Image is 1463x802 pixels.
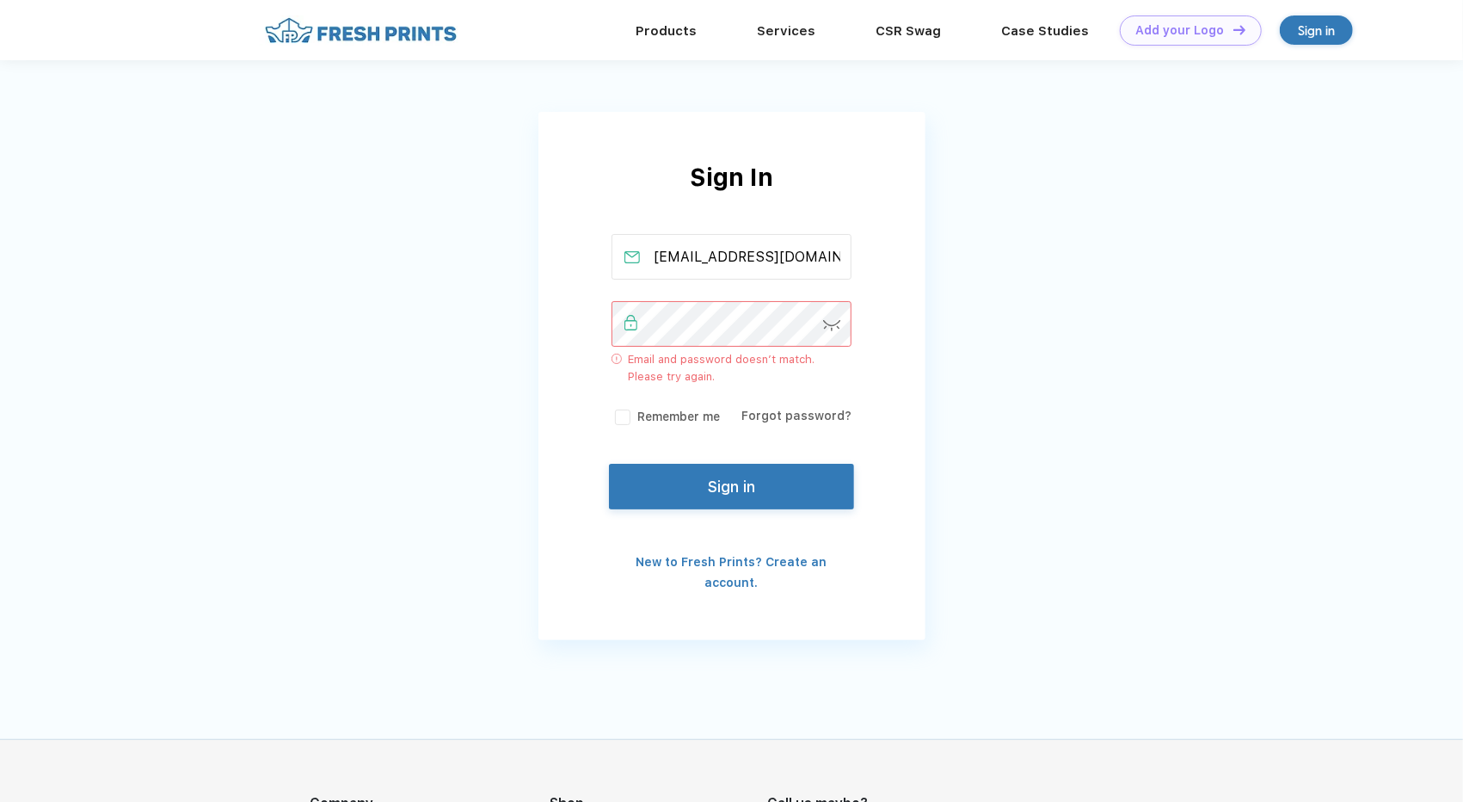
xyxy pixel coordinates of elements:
[628,351,851,385] span: Email and password doesn’t match. Please try again.
[1280,15,1353,45] a: Sign in
[612,408,720,426] label: Remember me
[636,23,698,39] a: Products
[1298,21,1335,40] div: Sign in
[624,251,640,263] img: email_active.svg
[612,234,851,280] input: Email
[758,23,816,39] a: Services
[876,23,942,39] a: CSR Swag
[1233,25,1245,34] img: DT
[1136,23,1225,38] div: Add your Logo
[741,409,851,423] a: Forgot password?
[538,159,925,234] div: Sign In
[624,315,638,330] img: password_active.svg
[609,464,853,509] button: Sign in
[823,320,841,331] img: password-icon.svg
[260,15,462,46] img: fo%20logo%202.webp
[636,555,827,589] a: New to Fresh Prints? Create an account.
[612,354,622,364] img: error_icon_desktop.svg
